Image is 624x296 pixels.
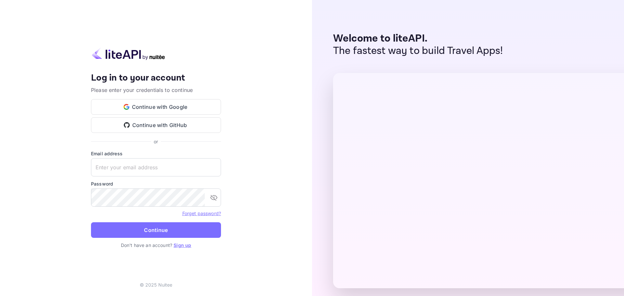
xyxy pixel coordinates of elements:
a: Forget password? [182,210,221,216]
p: The fastest way to build Travel Apps! [333,45,503,57]
button: Continue [91,222,221,238]
p: Please enter your credentials to continue [91,86,221,94]
button: toggle password visibility [207,191,220,204]
button: Continue with GitHub [91,117,221,133]
p: Welcome to liteAPI. [333,32,503,45]
a: Forget password? [182,211,221,216]
img: liteapi [91,47,166,60]
input: Enter your email address [91,158,221,176]
button: Continue with Google [91,99,221,115]
h4: Log in to your account [91,72,221,84]
a: Sign up [174,242,191,248]
p: Don't have an account? [91,242,221,249]
label: Password [91,180,221,187]
label: Email address [91,150,221,157]
p: or [154,138,158,145]
p: © 2025 Nuitee [140,281,173,288]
